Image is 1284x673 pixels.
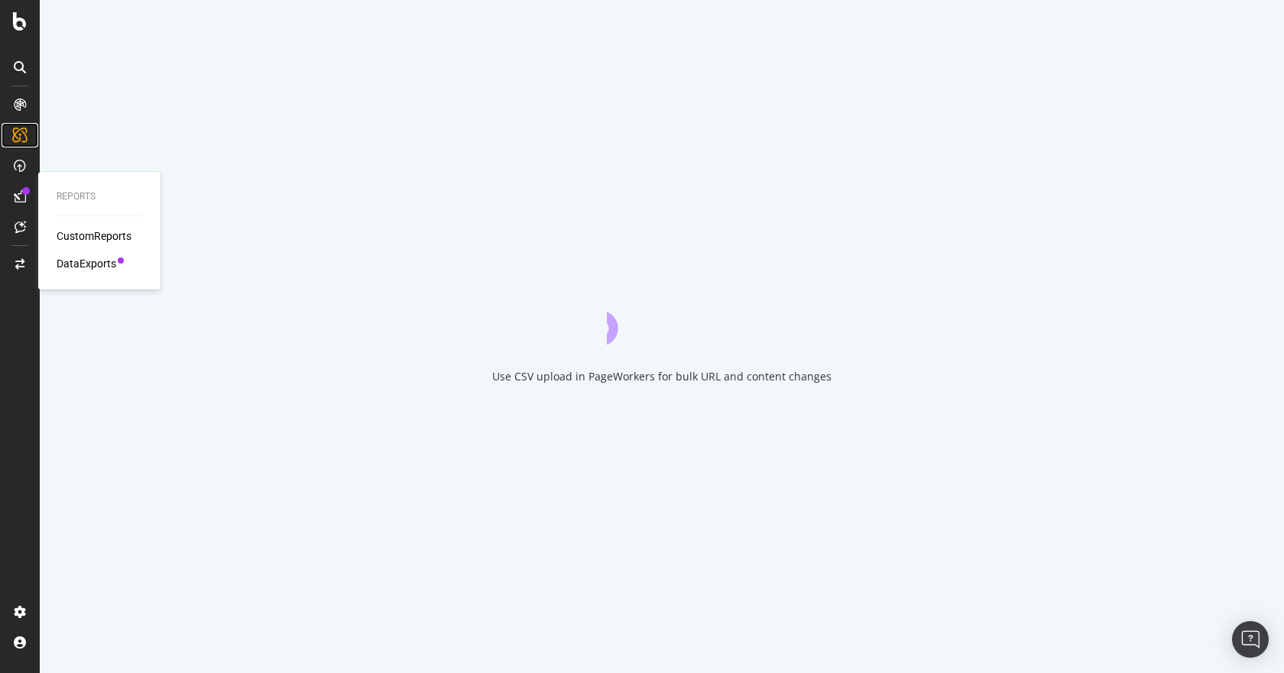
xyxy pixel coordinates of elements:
[57,256,116,271] a: DataExports
[492,369,832,384] div: Use CSV upload in PageWorkers for bulk URL and content changes
[607,290,717,345] div: animation
[57,190,142,203] div: Reports
[57,228,131,244] a: CustomReports
[1232,621,1269,658] div: Open Intercom Messenger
